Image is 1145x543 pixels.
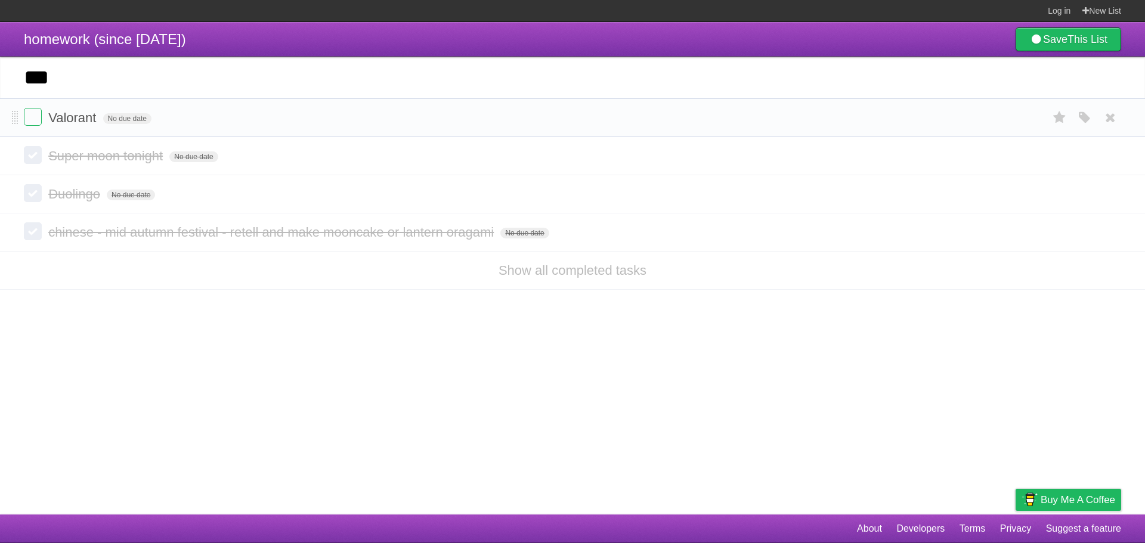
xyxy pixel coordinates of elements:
a: Show all completed tasks [499,263,646,278]
a: Suggest a feature [1046,517,1121,540]
span: Duolingo [48,187,103,201]
span: No due date [103,113,151,124]
span: chinese - mid autumn festival - retell and make mooncake or lantern oragami [48,225,497,240]
a: SaveThis List [1016,27,1121,51]
img: Buy me a coffee [1022,489,1038,510]
label: Done [24,146,42,164]
a: Privacy [1000,517,1031,540]
span: Valorant [48,110,99,125]
span: Buy me a coffee [1041,489,1115,510]
span: homework (since [DATE]) [24,31,186,47]
a: Developers [896,517,945,540]
span: No due date [500,228,549,238]
label: Done [24,184,42,202]
b: This List [1067,33,1107,45]
span: No due date [107,190,155,200]
label: Done [24,222,42,240]
a: About [857,517,882,540]
span: Super moon tonight [48,148,166,163]
span: No due date [169,151,218,162]
label: Done [24,108,42,126]
label: Star task [1048,108,1071,128]
a: Buy me a coffee [1016,489,1121,511]
a: Terms [960,517,986,540]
